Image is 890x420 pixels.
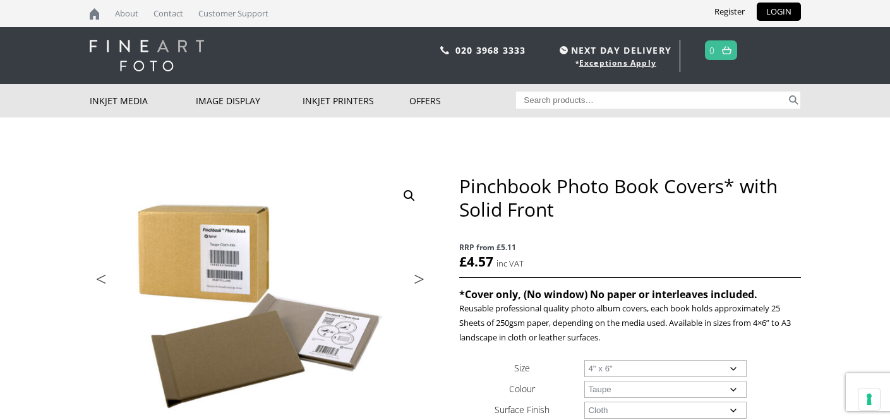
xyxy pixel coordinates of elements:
label: Size [514,362,530,374]
a: LOGIN [757,3,801,21]
a: 0 [709,41,715,59]
label: Surface Finish [495,404,550,416]
a: Exceptions Apply [579,57,656,68]
a: View full-screen image gallery [398,184,421,207]
a: Inkjet Media [90,84,196,117]
a: Inkjet Printers [303,84,409,117]
bdi: 4.57 [459,253,493,270]
button: Search [786,92,801,109]
span: NEXT DAY DELIVERY [556,43,671,57]
img: time.svg [560,46,568,54]
img: phone.svg [440,46,449,54]
a: Offers [409,84,516,117]
a: Register [705,3,754,21]
a: Image Display [196,84,303,117]
input: Search products… [516,92,786,109]
p: Reusable professional quality photo album covers, each book holds approximately 25 Sheets of 250g... [459,301,800,345]
span: £ [459,253,467,270]
img: logo-white.svg [90,40,204,71]
label: Colour [509,383,535,395]
h1: Pinchbook Photo Book Covers* with Solid Front [459,174,800,221]
span: RRP from £5.11 [459,240,800,255]
a: 020 3968 3333 [455,44,526,56]
button: Your consent preferences for tracking technologies [858,388,880,410]
img: basket.svg [722,46,731,54]
h4: *Cover only, (No window) No paper or interleaves included. [459,287,800,301]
